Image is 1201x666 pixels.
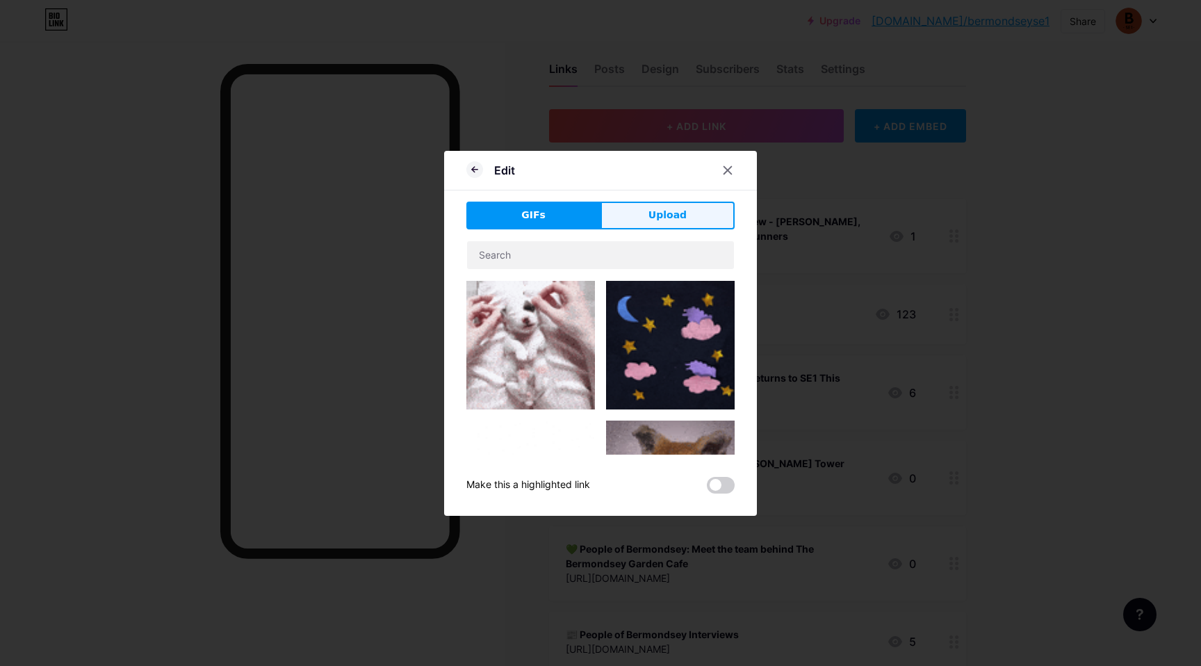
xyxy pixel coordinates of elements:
div: Make this a highlighted link [466,477,590,494]
input: Search [467,241,734,269]
img: Gihpy [606,421,735,549]
button: GIFs [466,202,600,229]
span: GIFs [521,208,546,222]
img: Gihpy [466,421,595,516]
img: Gihpy [606,281,735,409]
img: Gihpy [466,281,595,409]
div: Edit [494,162,515,179]
button: Upload [600,202,735,229]
span: Upload [648,208,687,222]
